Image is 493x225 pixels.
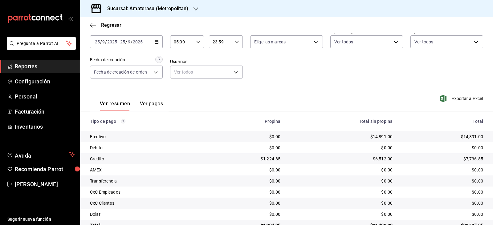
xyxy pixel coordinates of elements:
h3: Sucursal: Amaterasu (Metropolitan) [102,5,188,12]
span: / [125,39,127,44]
div: Transferencia [90,178,204,184]
button: Ver resumen [100,101,130,111]
div: $0.00 [290,167,393,173]
span: Inventarios [15,123,75,131]
div: $0.00 [290,211,393,217]
div: $14,891.00 [290,134,393,140]
span: Regresar [101,22,121,28]
span: / [100,39,102,44]
span: Personal [15,92,75,101]
span: Ver todos [334,39,353,45]
div: CxC Empleados [90,189,204,195]
label: Hora fin [209,29,243,34]
div: $0.00 [402,200,483,206]
button: Ver pagos [140,101,163,111]
span: / [131,39,132,44]
span: [PERSON_NAME] [15,180,75,188]
div: $0.00 [214,189,281,195]
div: $7,736.85 [402,156,483,162]
span: Sugerir nueva función [7,216,75,223]
span: Facturación [15,107,75,116]
input: ---- [132,39,143,44]
div: $0.00 [214,200,281,206]
div: $0.00 [290,200,393,206]
span: Ver todos [414,39,433,45]
div: $0.00 [214,167,281,173]
div: $0.00 [214,178,281,184]
div: Fecha de creación [90,57,125,63]
label: Usuarios [170,59,243,64]
input: -- [128,39,131,44]
div: $0.00 [402,145,483,151]
div: AMEX [90,167,204,173]
label: Hora inicio [170,29,204,34]
span: Elige las marcas [254,39,286,45]
div: $0.00 [290,189,393,195]
input: -- [102,39,105,44]
button: Pregunta a Parrot AI [7,37,76,50]
a: Pregunta a Parrot AI [4,45,76,51]
div: CxC Clientes [90,200,204,206]
input: -- [120,39,125,44]
button: Exportar a Excel [441,95,483,102]
div: Credito [90,156,204,162]
div: Efectivo [90,134,204,140]
span: - [118,39,119,44]
div: $14,891.00 [402,134,483,140]
div: $0.00 [402,167,483,173]
button: Regresar [90,22,121,28]
label: Fecha [90,29,163,34]
div: $0.00 [290,178,393,184]
div: $1,224.85 [214,156,281,162]
div: Dolar [90,211,204,217]
button: open_drawer_menu [68,16,73,21]
div: navigation tabs [100,101,163,111]
span: / [105,39,107,44]
span: Ayuda [15,151,67,158]
span: Configuración [15,77,75,86]
svg: Los pagos realizados con Pay y otras terminales son montos brutos. [121,119,125,123]
div: Tipo de pago [90,119,204,124]
span: Fecha de creación de orden [94,69,147,75]
div: $0.00 [214,145,281,151]
div: $0.00 [402,178,483,184]
div: Total [402,119,483,124]
div: Propina [214,119,281,124]
div: Total sin propina [290,119,393,124]
span: Reportes [15,62,75,70]
div: Ver todos [170,66,243,78]
div: $0.00 [290,145,393,151]
div: Debito [90,145,204,151]
input: -- [95,39,100,44]
div: $0.00 [402,189,483,195]
span: Pregunta a Parrot AI [17,40,66,47]
div: $6,512.00 [290,156,393,162]
div: $0.00 [402,211,483,217]
input: ---- [107,39,117,44]
span: Recomienda Parrot [15,165,75,173]
div: $0.00 [214,134,281,140]
div: $0.00 [214,211,281,217]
